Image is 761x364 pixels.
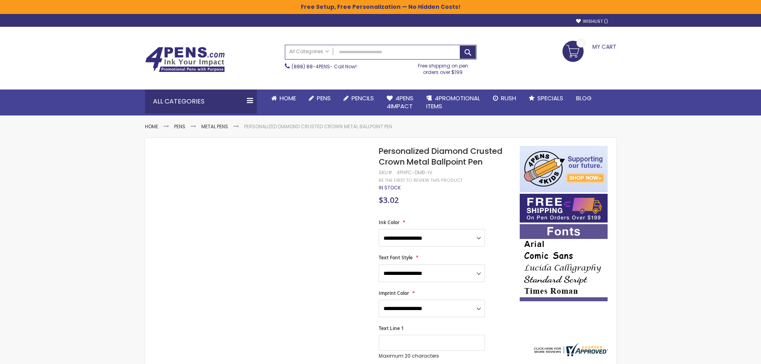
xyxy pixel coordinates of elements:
span: In stock [379,184,401,191]
span: Ink Color [379,219,399,226]
img: Free shipping on orders over $199 [520,194,608,223]
div: 4PHPC-DMB-IV [397,169,432,176]
span: Rush [501,94,516,102]
a: 4PROMOTIONALITEMS [420,90,487,115]
a: 4Pens4impact [380,90,420,115]
a: Wishlist [576,18,608,24]
a: Home [265,90,302,107]
span: Text Line 1 [379,325,404,332]
span: Specials [537,94,563,102]
span: 4PROMOTIONAL ITEMS [426,94,480,110]
a: Blog [570,90,598,107]
strong: SKU [379,169,393,176]
img: 4Pens Custom Pens and Promotional Products [145,47,225,72]
span: All Categories [289,48,329,55]
div: All Categories [145,90,257,113]
a: Rush [487,90,523,107]
li: Personalized Diamond Crusted Crown Metal Ballpoint Pen [244,123,392,130]
span: $3.02 [379,195,399,205]
span: Home [280,94,296,102]
span: Pencils [352,94,374,102]
span: Text Font Style [379,254,413,261]
a: 4pens.com certificate URL [532,351,608,358]
a: Be the first to review this product [379,177,463,183]
span: Personalized Diamond Crusted Crown Metal Ballpoint Pen [379,145,503,167]
span: Imprint Color [379,290,409,296]
span: Pens [317,94,331,102]
a: (888) 88-4PENS [292,63,330,70]
a: Pens [302,90,337,107]
div: Free shipping on pen orders over $199 [409,60,477,76]
span: - Call Now! [292,63,357,70]
a: Pencils [337,90,380,107]
img: 4pens 4 kids [520,146,608,192]
a: Specials [523,90,570,107]
a: Pens [174,123,185,130]
div: Availability [379,185,401,191]
img: font-personalization-examples [520,224,608,301]
p: Maximum 20 characters [379,353,485,359]
span: Blog [576,94,592,102]
a: Home [145,123,158,130]
span: 4Pens 4impact [387,94,413,110]
a: All Categories [285,45,333,58]
a: Metal Pens [201,123,228,130]
img: 4pens.com widget logo [532,343,608,356]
